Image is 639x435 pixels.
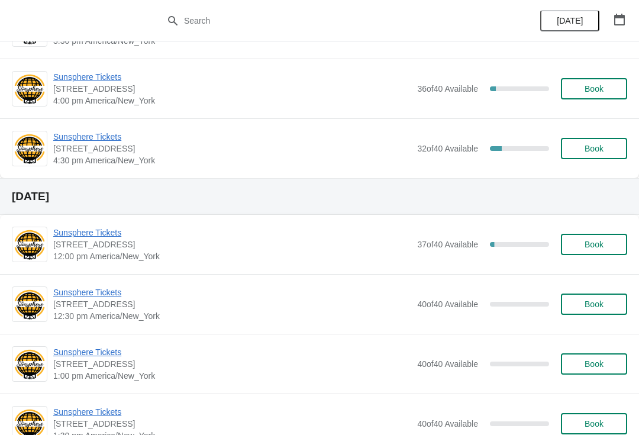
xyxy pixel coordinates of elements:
span: Sunsphere Tickets [53,406,411,418]
span: 12:30 pm America/New_York [53,310,411,322]
span: [STREET_ADDRESS] [53,239,411,250]
button: Book [561,78,627,99]
img: Sunsphere Tickets | 810 Clinch Avenue, Knoxville, TN, USA | 1:00 pm America/New_York [12,348,47,381]
span: Book [585,359,603,369]
span: Book [585,240,603,249]
h2: [DATE] [12,191,627,202]
span: Sunsphere Tickets [53,227,411,239]
span: Sunsphere Tickets [53,346,411,358]
img: Sunsphere Tickets | 810 Clinch Avenue, Knoxville, TN, USA | 12:00 pm America/New_York [12,228,47,261]
span: 40 of 40 Available [417,419,478,428]
span: Book [585,419,603,428]
img: Sunsphere Tickets | 810 Clinch Avenue, Knoxville, TN, USA | 4:00 pm America/New_York [12,73,47,105]
button: Book [561,234,627,255]
span: [DATE] [557,16,583,25]
input: Search [183,10,479,31]
span: 32 of 40 Available [417,144,478,153]
span: Book [585,144,603,153]
span: 40 of 40 Available [417,299,478,309]
span: 4:00 pm America/New_York [53,95,411,107]
span: [STREET_ADDRESS] [53,358,411,370]
img: Sunsphere Tickets | 810 Clinch Avenue, Knoxville, TN, USA | 12:30 pm America/New_York [12,288,47,321]
span: Book [585,299,603,309]
span: Sunsphere Tickets [53,71,411,83]
button: Book [561,138,627,159]
button: Book [561,413,627,434]
span: Sunsphere Tickets [53,131,411,143]
span: 36 of 40 Available [417,84,478,94]
button: Book [561,294,627,315]
span: [STREET_ADDRESS] [53,418,411,430]
span: 4:30 pm America/New_York [53,154,411,166]
span: Sunsphere Tickets [53,286,411,298]
span: Book [585,84,603,94]
span: [STREET_ADDRESS] [53,298,411,310]
button: Book [561,353,627,375]
span: [STREET_ADDRESS] [53,83,411,95]
span: 12:00 pm America/New_York [53,250,411,262]
span: 40 of 40 Available [417,359,478,369]
button: [DATE] [540,10,599,31]
img: Sunsphere Tickets | 810 Clinch Avenue, Knoxville, TN, USA | 4:30 pm America/New_York [12,133,47,165]
span: 1:00 pm America/New_York [53,370,411,382]
span: 37 of 40 Available [417,240,478,249]
span: [STREET_ADDRESS] [53,143,411,154]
